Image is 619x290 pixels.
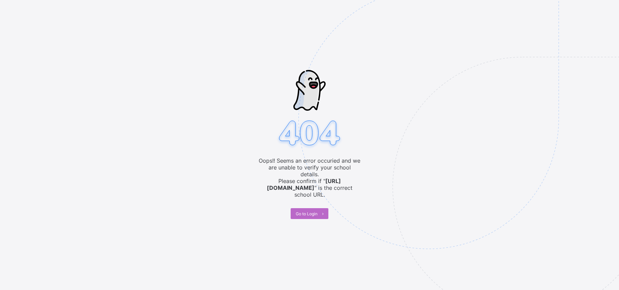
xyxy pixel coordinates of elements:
[259,157,361,178] span: Oops!! Seems an error occuried and we are unable to verify your school details.
[276,119,343,149] img: 404.8bbb34c871c4712298a25e20c4dc75c7.svg
[267,178,341,191] b: [URL][DOMAIN_NAME]
[259,178,361,198] span: Please confirm if " " is the correct school URL.
[293,70,325,111] img: ghost-strokes.05e252ede52c2f8dbc99f45d5e1f5e9f.svg
[296,211,317,216] span: Go to Login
